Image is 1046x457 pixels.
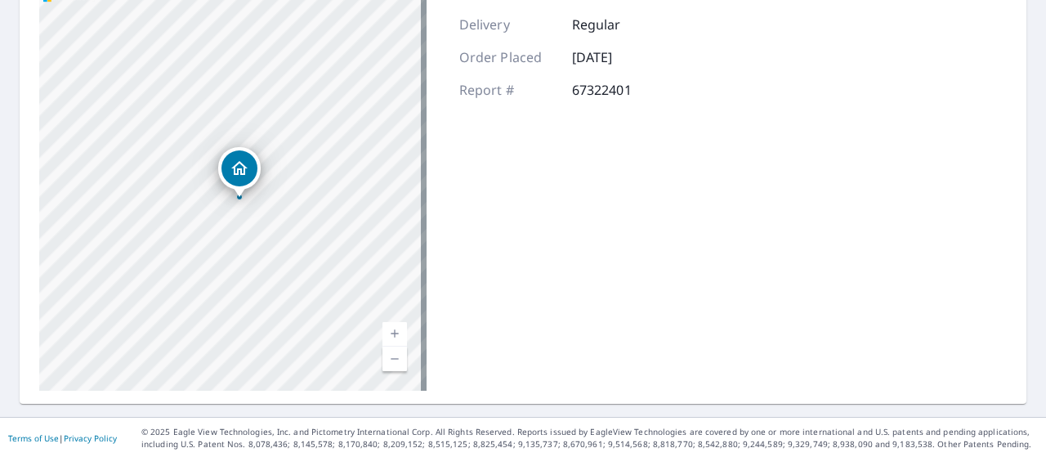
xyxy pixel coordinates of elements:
a: Current Level 18, Zoom Out [382,347,407,371]
p: 67322401 [572,80,670,100]
p: | [8,433,117,443]
a: Terms of Use [8,432,59,444]
a: Privacy Policy [64,432,117,444]
p: Delivery [459,15,557,34]
div: Dropped pin, building 1, Residential property, 959 Peru Olena Rd W Norwalk, OH 44857 [218,147,261,198]
p: [DATE] [572,47,670,67]
p: Report # [459,80,557,100]
p: Regular [572,15,670,34]
p: © 2025 Eagle View Technologies, Inc. and Pictometry International Corp. All Rights Reserved. Repo... [141,426,1038,450]
a: Current Level 18, Zoom In [382,322,407,347]
p: Order Placed [459,47,557,67]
